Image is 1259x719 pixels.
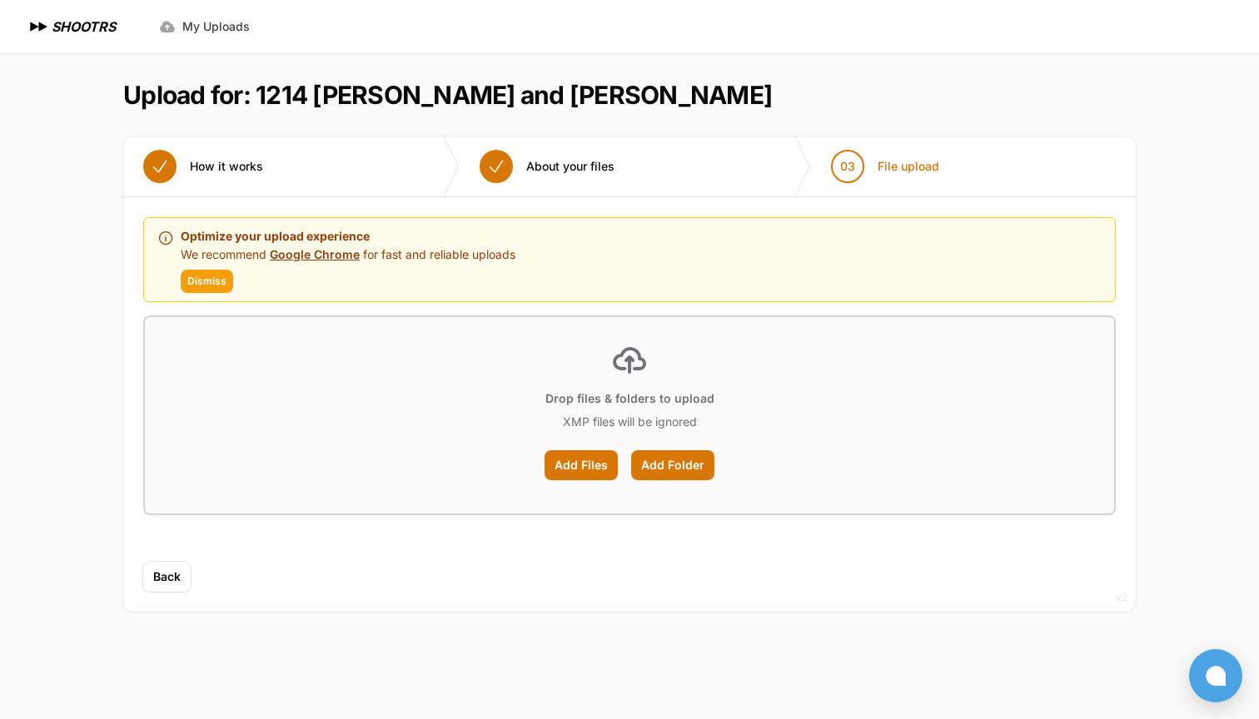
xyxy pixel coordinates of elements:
span: How it works [190,158,263,175]
button: 03 File upload [811,136,959,196]
img: SHOOTRS [27,17,52,37]
p: Drop files & folders to upload [545,390,714,407]
h1: Upload for: 1214 [PERSON_NAME] and [PERSON_NAME] [123,80,772,110]
span: Dismiss [187,275,226,288]
span: File upload [878,158,939,175]
a: SHOOTRS SHOOTRS [27,17,116,37]
p: Optimize your upload experience [181,226,515,246]
h1: SHOOTRS [52,17,116,37]
p: We recommend for fast and reliable uploads [181,246,515,263]
label: Add Folder [631,450,714,480]
div: v2 [1116,588,1127,607]
button: Dismiss [181,270,233,293]
span: My Uploads [182,18,250,35]
a: My Uploads [149,12,260,42]
a: Google Chrome [270,247,360,261]
span: Back [153,568,181,585]
button: About your files [460,136,634,196]
label: Add Files [545,450,618,480]
button: Open chat window [1189,649,1242,702]
span: 03 [840,158,855,175]
p: XMP files will be ignored [563,414,697,430]
button: How it works [123,136,283,196]
button: Back [143,562,191,592]
span: About your files [526,158,615,175]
